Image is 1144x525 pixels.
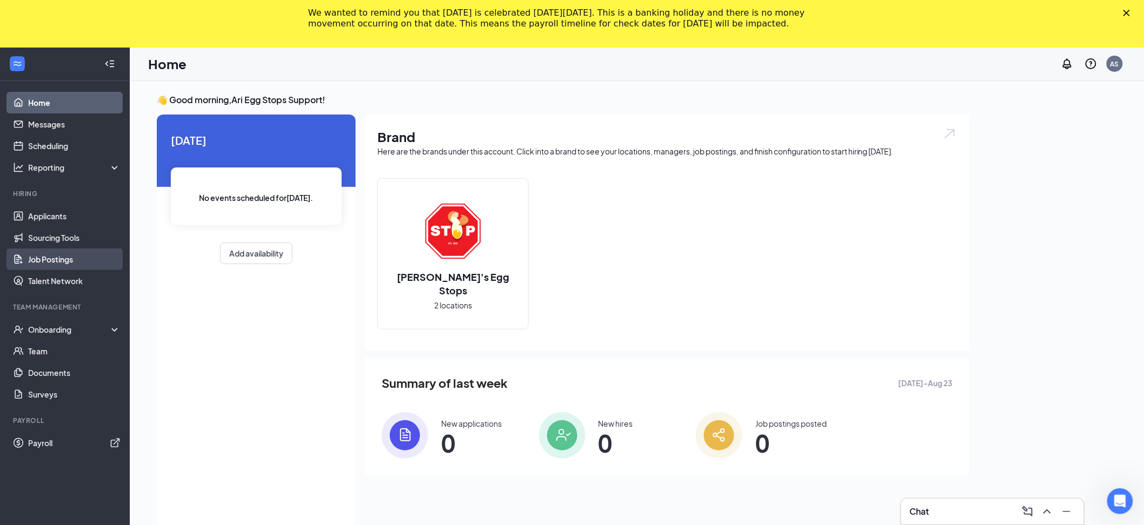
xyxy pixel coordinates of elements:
[220,243,292,264] button: Add availability
[28,362,121,383] a: Documents
[28,227,121,248] a: Sourcing Tools
[308,8,819,29] div: We wanted to remind you that [DATE] is celebrated [DATE][DATE]. This is a banking holiday and the...
[28,324,111,335] div: Onboarding
[943,127,957,140] img: open.6027fd2a22e1237b5b06.svg
[1058,503,1075,520] button: Minimize
[441,433,502,453] span: 0
[377,127,957,146] h1: Brand
[28,205,121,227] a: Applicants
[418,197,488,266] img: Arian's Egg Stops
[28,383,121,405] a: Surveys
[28,135,121,157] a: Scheduling
[377,146,957,157] div: Here are the brands under this account. Click into a brand to see your locations, managers, job p...
[28,248,121,270] a: Job Postings
[1061,57,1074,70] svg: Notifications
[434,299,472,311] span: 2 locations
[157,94,970,106] h3: 👋 Good morning, Ari Egg Stops Support !
[28,270,121,292] a: Talent Network
[755,433,827,453] span: 0
[13,324,24,335] svg: UserCheck
[13,416,118,425] div: Payroll
[1041,505,1054,518] svg: ChevronUp
[1085,57,1098,70] svg: QuestionInfo
[1107,488,1133,514] iframe: Intercom live chat
[598,433,633,453] span: 0
[104,58,115,69] svg: Collapse
[28,162,121,173] div: Reporting
[382,412,428,459] img: icon
[910,506,929,517] h3: Chat
[382,374,508,393] span: Summary of last week
[539,412,586,459] img: icon
[13,302,118,312] div: Team Management
[598,418,633,429] div: New hires
[696,412,742,459] img: icon
[28,113,121,135] a: Messages
[1021,505,1034,518] svg: ComposeMessage
[13,162,24,173] svg: Analysis
[199,192,314,204] span: No events scheduled for [DATE] .
[28,432,121,454] a: PayrollExternalLink
[171,132,342,149] span: [DATE]
[12,58,23,69] svg: WorkstreamLogo
[1060,505,1073,518] svg: Minimize
[1123,10,1134,16] div: Close
[899,377,953,389] span: [DATE] - Aug 23
[28,92,121,113] a: Home
[13,189,118,198] div: Hiring
[755,418,827,429] div: Job postings posted
[441,418,502,429] div: New applications
[378,270,528,297] h2: [PERSON_NAME]'s Egg Stops
[1110,59,1119,69] div: AS
[28,340,121,362] a: Team
[148,55,187,73] h1: Home
[1039,503,1056,520] button: ChevronUp
[1019,503,1036,520] button: ComposeMessage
